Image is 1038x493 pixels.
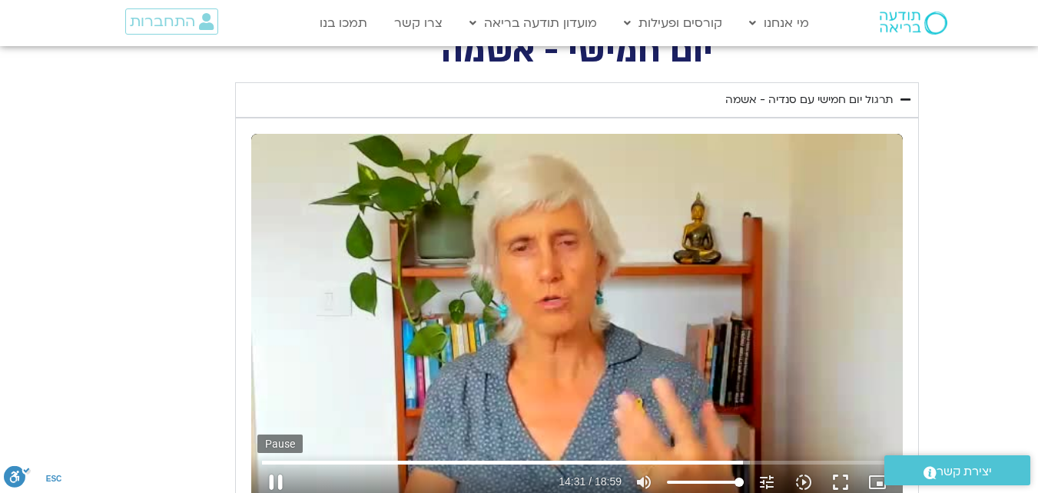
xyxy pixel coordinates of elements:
[235,82,919,118] summary: תרגול יום חמישי עם סנדיה - אשמה
[312,8,375,38] a: תמכו בנו
[937,461,992,482] span: יצירת קשר
[880,12,947,35] img: תודעה בריאה
[884,455,1030,485] a: יצירת קשר
[462,8,605,38] a: מועדון תודעה בריאה
[386,8,450,38] a: צרו קשר
[741,8,817,38] a: מי אנחנו
[725,91,893,109] div: תרגול יום חמישי עם סנדיה - אשמה
[616,8,730,38] a: קורסים ופעילות
[130,13,195,30] span: התחברות
[235,35,919,67] h2: יום חמישי - אשמה
[125,8,218,35] a: התחברות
